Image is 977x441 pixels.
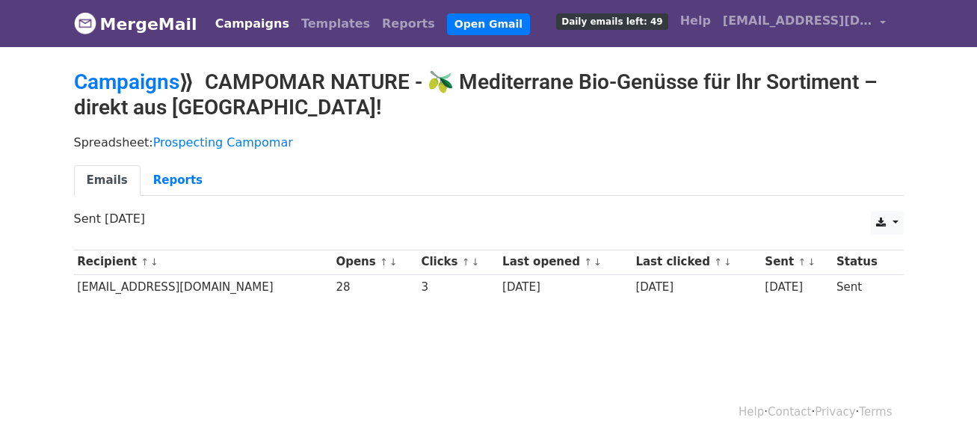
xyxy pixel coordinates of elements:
[141,256,149,268] a: ↑
[798,256,806,268] a: ↑
[209,9,295,39] a: Campaigns
[141,165,215,196] a: Reports
[295,9,376,39] a: Templates
[74,165,141,196] a: Emails
[389,256,398,268] a: ↓
[833,250,894,274] th: Status
[714,256,722,268] a: ↑
[74,250,333,274] th: Recipient
[674,6,717,36] a: Help
[376,9,441,39] a: Reports
[765,279,829,296] div: [DATE]
[739,405,764,419] a: Help
[472,256,480,268] a: ↓
[380,256,388,268] a: ↑
[336,279,413,296] div: 28
[74,70,179,94] a: Campaigns
[594,256,602,268] a: ↓
[74,8,197,40] a: MergeMail
[74,274,333,299] td: [EMAIL_ADDRESS][DOMAIN_NAME]
[550,6,674,36] a: Daily emails left: 49
[632,250,762,274] th: Last clicked
[724,256,732,268] a: ↓
[723,12,872,30] span: [EMAIL_ADDRESS][DOMAIN_NAME]
[153,135,293,149] a: Prospecting Campomar
[762,250,833,274] th: Sent
[584,256,592,268] a: ↑
[635,279,757,296] div: [DATE]
[768,405,811,419] a: Contact
[333,250,418,274] th: Opens
[499,250,632,274] th: Last opened
[717,6,892,41] a: [EMAIL_ADDRESS][DOMAIN_NAME]
[74,70,904,120] h2: ⟫ CAMPOMAR NATURE - 🫒 Mediterrane Bio-Genüsse für Ihr Sortiment – direkt aus [GEOGRAPHIC_DATA]!
[462,256,470,268] a: ↑
[859,405,892,419] a: Terms
[833,274,894,299] td: Sent
[807,256,816,268] a: ↓
[502,279,629,296] div: [DATE]
[74,135,904,150] p: Spreadsheet:
[74,12,96,34] img: MergeMail logo
[150,256,158,268] a: ↓
[421,279,495,296] div: 3
[556,13,668,30] span: Daily emails left: 49
[418,250,499,274] th: Clicks
[815,405,855,419] a: Privacy
[447,13,530,35] a: Open Gmail
[74,211,904,226] p: Sent [DATE]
